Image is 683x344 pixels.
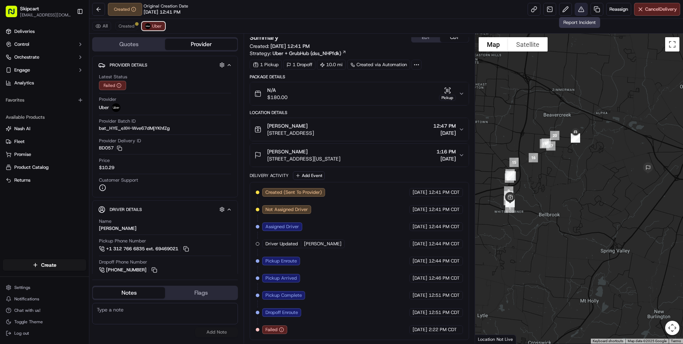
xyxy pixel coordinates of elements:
span: [DATE] [413,275,427,281]
span: [DATE] [437,155,456,162]
a: Product Catalog [6,164,83,171]
span: • [59,111,62,117]
span: Not Assigned Driver [265,206,308,213]
button: [EMAIL_ADDRESS][DOMAIN_NAME] [20,12,71,18]
span: Knowledge Base [14,160,55,167]
a: Fleet [6,138,83,145]
button: Failed [99,81,126,90]
span: Dropoff Phone Number [99,259,147,265]
button: Chat with us! [3,305,86,315]
div: Created [108,3,142,16]
span: N/A [267,87,288,94]
button: All [92,22,111,30]
span: Dropoff Enroute [265,309,298,316]
span: Cancel Delivery [645,6,677,13]
div: 📗 [7,161,13,166]
div: 13 [504,168,519,183]
a: Uber + GrubHub (dss_NHPfdk) [273,50,347,57]
button: See all [111,92,130,100]
span: +1 312 766 6835 ext. 69469021 [106,246,178,252]
span: Analytics [14,80,34,86]
button: BD057 [99,145,122,151]
button: Engage [3,64,86,76]
span: 12:41 PM CDT [429,206,460,213]
a: +1 312 766 6835 ext. 69469021 [99,245,190,253]
a: 📗Knowledge Base [4,157,58,170]
span: [DATE] 12:41 PM [144,9,180,15]
button: Log out [3,328,86,338]
span: 12:51 PM CDT [429,309,460,316]
span: 12:44 PM CDT [429,241,460,247]
span: Promise [14,151,31,158]
span: bat_HYE_eXH-Wve67dMjYKhfZg [99,125,170,132]
div: Pickup [439,95,456,101]
span: Uber [152,23,162,29]
p: Welcome 👋 [7,29,130,40]
div: 10.0 mi [317,60,346,70]
button: Toggle fullscreen view [665,37,679,51]
div: 28 [568,131,583,146]
span: Created (Sent To Provider) [265,189,322,196]
div: 1 [502,201,517,216]
span: Pickup Complete [265,292,302,299]
img: uber-new-logo.jpeg [145,23,151,29]
span: Pickup Phone Number [99,238,146,244]
div: 2 [503,195,518,210]
img: uber-new-logo.jpeg [112,103,120,112]
span: 2:22 PM CDT [429,326,457,333]
button: Start new chat [121,70,130,79]
span: Chat with us! [14,308,40,313]
span: Deliveries [14,28,35,35]
span: Log out [14,330,29,336]
img: Wisdom Oko [7,123,19,137]
button: Create [3,259,86,271]
span: [DATE] [413,258,427,264]
span: [PERSON_NAME] [304,241,341,247]
span: Name [99,218,111,225]
div: Delivery Activity [250,173,289,178]
span: Provider Details [110,62,147,68]
span: [DATE] [433,129,456,137]
span: Customer Support [99,177,138,183]
span: Skipcart [20,5,39,12]
span: API Documentation [68,160,115,167]
button: N/A$180.00Pickup [250,82,469,105]
div: Strategy: [250,50,347,57]
span: 17 minutes ago [63,111,97,117]
button: Created [115,22,138,30]
button: Returns [3,175,86,186]
span: 12:47 PM [433,122,456,129]
span: 12:44 PM CDT [429,223,460,230]
div: We're available if you need us! [32,75,98,81]
span: [DATE] [413,223,427,230]
a: Created via Automation [347,60,410,70]
a: [PHONE_NUMBER] [99,266,158,274]
button: Pickup [439,87,456,101]
span: Driver Details [110,207,142,212]
span: Original Creation Date [144,3,188,9]
div: Favorites [3,94,86,106]
span: Product Catalog [14,164,49,171]
button: Skipcart[EMAIL_ADDRESS][DOMAIN_NAME] [3,3,74,20]
span: Assigned Driver [265,223,299,230]
button: CDT [440,33,469,42]
span: Reassign [609,6,628,13]
input: Got a question? Start typing here... [19,46,129,54]
div: 15 [507,155,522,170]
span: Provider Batch ID [99,118,136,124]
button: Notifications [3,294,86,304]
img: Nash [7,7,21,21]
span: [PERSON_NAME] [267,148,308,155]
button: Map camera controls [665,321,679,335]
div: 9 [501,183,516,198]
button: Promise [3,149,86,160]
button: Notes [93,287,165,299]
span: $180.00 [267,94,288,101]
div: Available Products [3,112,86,123]
span: Provider Delivery ID [99,138,141,144]
span: [PHONE_NUMBER] [106,267,146,273]
span: [DATE] [413,241,427,247]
